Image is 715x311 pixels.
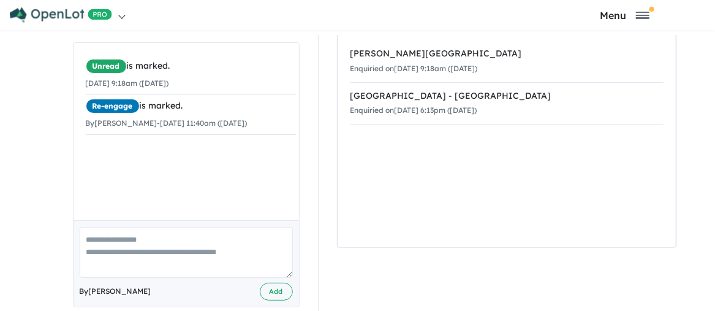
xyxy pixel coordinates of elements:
[80,285,151,298] span: By [PERSON_NAME]
[350,40,664,83] a: [PERSON_NAME][GEOGRAPHIC_DATA]Enquiried on[DATE] 9:18am ([DATE])
[10,7,112,23] img: Openlot PRO Logo White
[538,9,712,21] button: Toggle navigation
[350,106,477,115] small: Enquiried on [DATE] 6:13pm ([DATE])
[350,82,664,125] a: [GEOGRAPHIC_DATA] - [GEOGRAPHIC_DATA]Enquiried on[DATE] 6:13pm ([DATE])
[350,64,478,73] small: Enquiried on [DATE] 9:18am ([DATE])
[86,99,140,113] span: Re-engage
[86,118,248,128] small: By [PERSON_NAME] - [DATE] 11:40am ([DATE])
[260,283,293,301] button: Add
[86,99,296,113] div: is marked.
[86,79,169,88] small: [DATE] 9:18am ([DATE])
[350,47,664,61] div: [PERSON_NAME][GEOGRAPHIC_DATA]
[86,59,296,74] div: is marked.
[86,59,127,74] span: Unread
[350,89,664,104] div: [GEOGRAPHIC_DATA] - [GEOGRAPHIC_DATA]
